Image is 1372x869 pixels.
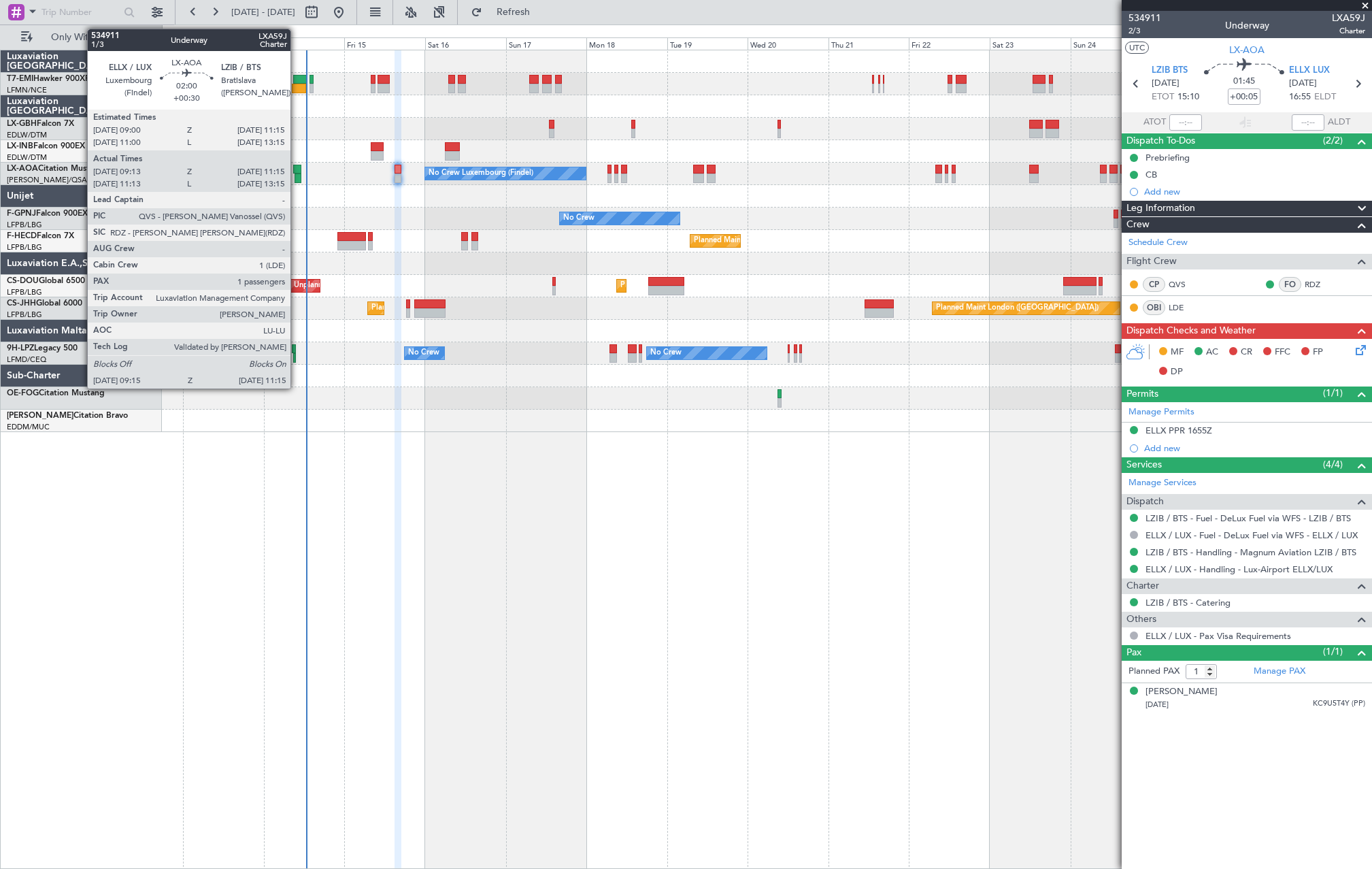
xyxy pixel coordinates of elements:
div: Planned Maint [GEOGRAPHIC_DATA] ([GEOGRAPHIC_DATA]) [371,298,586,318]
span: ETOT [1152,91,1174,104]
div: Thu 21 [829,37,909,50]
span: Permits [1126,387,1158,402]
div: FO [1279,277,1301,292]
div: Planned Maint London ([GEOGRAPHIC_DATA]) [936,298,1099,318]
span: Only With Activity [35,33,144,42]
label: Planned PAX [1128,665,1179,678]
span: 9H-LPZ [7,344,34,352]
a: LFMD/CEQ [7,355,46,365]
a: LDE [1169,301,1199,314]
a: RDZ [1305,278,1335,291]
div: No Crew [563,208,595,229]
span: Dispatch [1126,494,1164,510]
span: LX-INB [7,142,33,150]
span: Dispatch To-Dos [1126,133,1195,149]
span: LX-GBH [7,120,37,128]
span: CS-DOU [7,277,39,285]
span: ELLX LUX [1289,64,1330,78]
a: LX-AOACitation Mustang [7,165,104,173]
div: Planned Maint Nice ([GEOGRAPHIC_DATA]) [129,118,281,139]
div: Thu 14 [264,37,345,50]
span: KC9U5T4Y (PP) [1313,698,1365,710]
div: Sun 17 [506,37,587,50]
span: [DATE] - [DATE] [231,6,295,18]
span: Refresh [485,7,542,17]
span: AC [1206,346,1218,359]
span: Crew [1126,217,1150,233]
a: [PERSON_NAME]Citation Bravo [7,412,128,420]
a: LX-INBFalcon 900EX EASy II [7,142,114,150]
span: FP [1313,346,1323,359]
span: CS-JHH [7,299,36,308]
span: FFC [1275,346,1290,359]
span: OE-FOG [7,389,39,397]
a: LZIB / BTS - Handling - Magnum Aviation LZIB / BTS [1145,546,1356,558]
a: ELLX / LUX - Fuel - DeLux Fuel via WFS - ELLX / LUX [1145,529,1358,541]
span: ELDT [1314,91,1336,104]
span: F-GPNJ [7,210,36,218]
a: LFMN/NCE [7,85,47,95]
span: [PERSON_NAME] [7,412,73,420]
a: LX-GBHFalcon 7X [7,120,74,128]
a: CS-JHHGlobal 6000 [7,299,82,308]
div: CB [1145,169,1157,180]
a: LFPB/LBG [7,310,42,320]
button: Refresh [465,1,546,23]
div: Planned Maint [GEOGRAPHIC_DATA] ([GEOGRAPHIC_DATA]) [620,276,835,296]
div: [PERSON_NAME] [1145,685,1218,699]
span: [DATE] [1289,77,1317,91]
a: [PERSON_NAME]/QSA [7,175,87,185]
span: (1/1) [1323,644,1343,659]
div: Sun 24 [1071,37,1152,50]
a: Manage PAX [1254,665,1305,678]
a: Manage Services [1128,476,1197,490]
span: Pax [1126,645,1141,661]
a: LZIB / BTS - Catering [1145,597,1231,608]
span: LZIB BTS [1152,64,1188,78]
span: LX-AOA [7,165,38,173]
span: MF [1171,346,1184,359]
span: ALDT [1328,116,1350,129]
a: EDLW/DTM [7,152,47,163]
a: QVS [1169,278,1199,291]
div: Mon 18 [586,37,667,50]
span: [DATE] [1145,700,1169,710]
span: DP [1171,365,1183,379]
div: Wed 20 [748,37,829,50]
span: Leg Information [1126,201,1195,216]
div: [DATE] [165,27,188,39]
div: CP [1143,277,1165,292]
input: --:-- [1169,114,1202,131]
a: Manage Permits [1128,406,1194,419]
a: LFPB/LBG [7,287,42,297]
span: F-HECD [7,232,37,240]
span: Dispatch Checks and Weather [1126,323,1256,339]
span: Services [1126,457,1162,473]
a: LFPB/LBG [7,220,42,230]
span: [DATE] [1152,77,1179,91]
div: Unplanned Maint [GEOGRAPHIC_DATA] ([GEOGRAPHIC_DATA]) [294,276,518,296]
div: Sat 23 [990,37,1071,50]
div: No Crew [408,343,439,363]
span: (4/4) [1323,457,1343,472]
span: LXA59J [1332,11,1365,25]
div: Prebriefing [1145,152,1190,163]
span: CR [1241,346,1252,359]
a: ELLX / LUX - Pax Visa Requirements [1145,630,1291,642]
a: LZIB / BTS - Fuel - DeLux Fuel via WFS - LZIB / BTS [1145,512,1351,524]
div: OBI [1143,300,1165,315]
a: Schedule Crew [1128,236,1188,250]
a: ELLX / LUX - Handling - Lux-Airport ELLX/LUX [1145,563,1333,575]
div: No Crew Luxembourg (Findel) [429,163,533,184]
a: LFPB/LBG [7,242,42,252]
a: OE-FOGCitation Mustang [7,389,105,397]
span: Flight Crew [1126,254,1177,269]
a: EDDM/MUC [7,422,50,432]
span: T7-EMI [7,75,33,83]
span: Others [1126,612,1156,627]
div: Underway [1225,18,1269,33]
div: Fri 15 [344,37,425,50]
a: T7-EMIHawker 900XP [7,75,90,83]
span: 15:10 [1177,91,1199,104]
span: (2/2) [1323,133,1343,148]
